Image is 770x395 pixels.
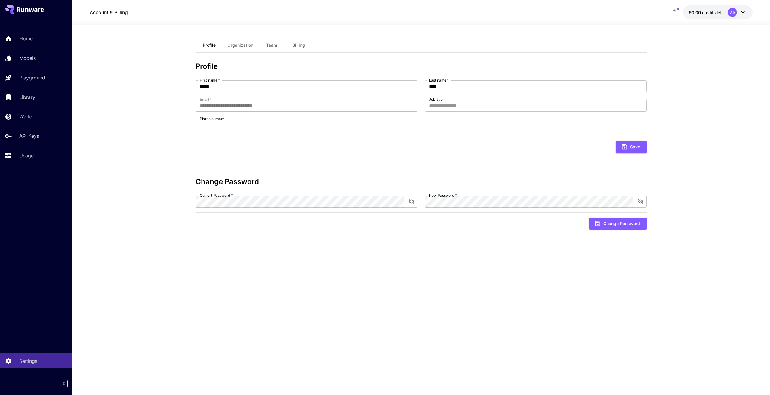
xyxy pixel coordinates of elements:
[429,97,443,102] label: Job title
[19,54,36,62] p: Models
[589,218,647,230] button: Change Password
[19,74,45,81] p: Playground
[292,42,305,48] span: Billing
[728,8,737,17] div: AS
[64,378,72,389] div: Collapse sidebar
[429,193,457,198] label: New Password
[266,42,277,48] span: Team
[19,357,37,365] p: Settings
[19,113,33,120] p: Wallet
[60,380,68,387] button: Collapse sidebar
[200,116,224,121] label: Phone number
[683,5,753,19] button: $0.00AS
[702,10,723,15] span: credits left
[90,9,128,16] nav: breadcrumb
[19,132,39,140] p: API Keys
[19,35,33,42] p: Home
[200,97,211,102] label: Email
[90,9,128,16] a: Account & Billing
[200,78,220,83] label: First name
[635,196,646,207] button: toggle password visibility
[19,152,34,159] p: Usage
[196,177,647,186] h3: Change Password
[200,193,233,198] label: Current Password
[689,9,723,16] div: $0.00
[203,42,216,48] span: Profile
[616,141,647,153] button: Save
[227,42,253,48] span: Organization
[429,78,449,83] label: Last name
[19,94,35,101] p: Library
[689,10,702,15] span: $0.00
[406,196,417,207] button: toggle password visibility
[196,62,647,71] h3: Profile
